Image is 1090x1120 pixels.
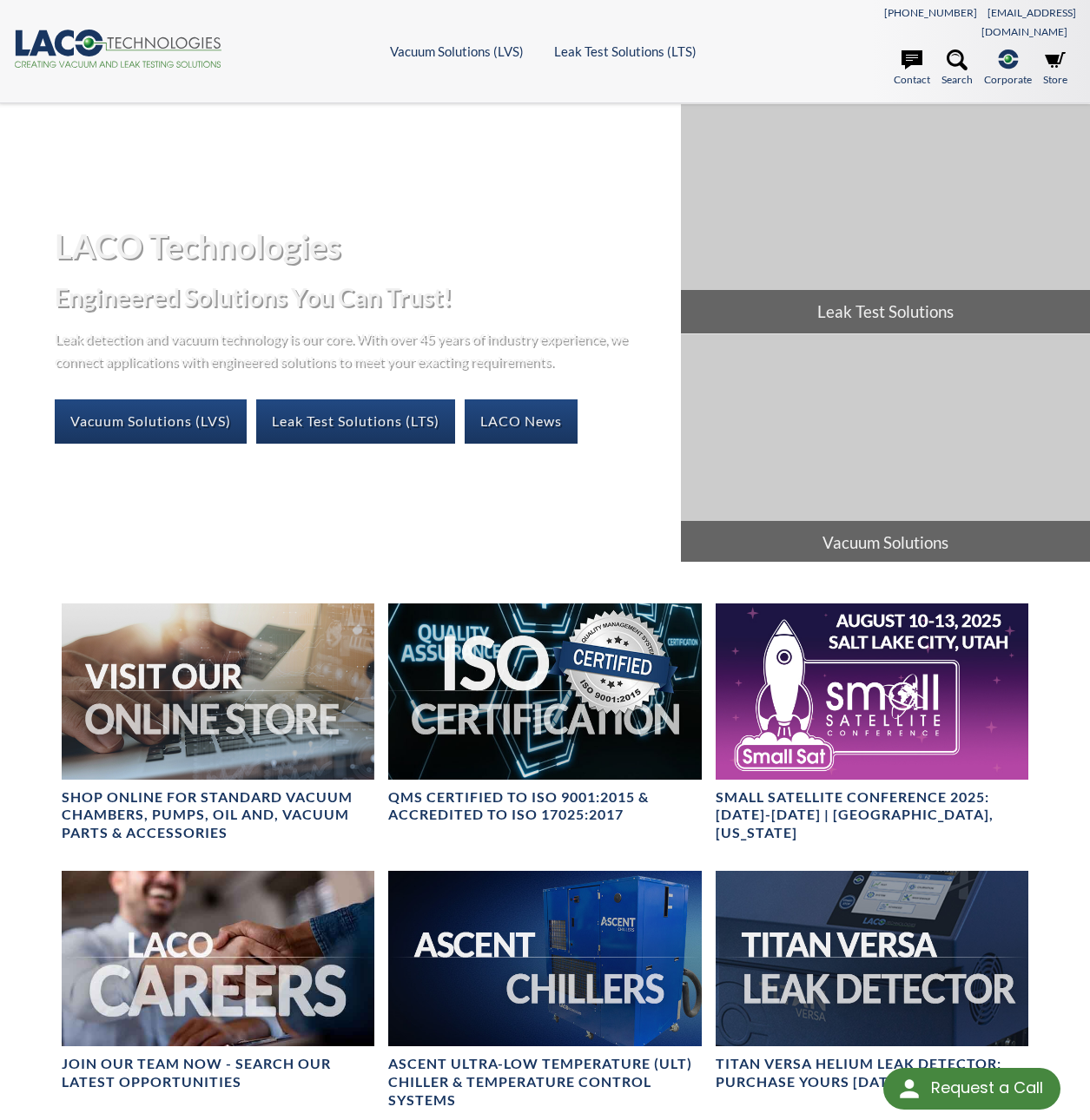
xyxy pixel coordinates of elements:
p: Leak detection and vacuum technology is our core. With over 45 years of industry experience, we c... [55,327,637,372]
span: Vacuum Solutions [681,521,1090,564]
span: Corporate [984,71,1032,88]
a: Leak Test Solutions (LTS) [554,43,697,59]
h4: QMS CERTIFIED to ISO 9001:2015 & Accredited to ISO 17025:2017 [388,788,701,825]
a: Contact [894,49,930,88]
h4: Small Satellite Conference 2025: [DATE]-[DATE] | [GEOGRAPHIC_DATA], [US_STATE] [716,788,1028,842]
div: Request a Call [883,1068,1060,1110]
a: Vacuum Solutions [681,334,1090,563]
a: [PHONE_NUMBER] [884,6,977,19]
a: Store [1043,49,1067,88]
a: Small Satellite Conference 2025: August 10-13 | Salt Lake City, UtahSmall Satellite Conference 20... [716,603,1028,842]
a: TITAN VERSA bannerTITAN VERSA Helium Leak Detector: Purchase Yours [DATE]! [716,871,1028,1091]
h4: Join our team now - SEARCH OUR LATEST OPPORTUNITIES [62,1055,374,1091]
h4: SHOP ONLINE FOR STANDARD VACUUM CHAMBERS, PUMPS, OIL AND, VACUUM PARTS & ACCESSORIES [62,788,374,842]
a: Visit Our Online Store headerSHOP ONLINE FOR STANDARD VACUUM CHAMBERS, PUMPS, OIL AND, VACUUM PAR... [62,603,374,842]
a: LACO News [465,399,578,443]
span: Leak Test Solutions [681,290,1090,333]
img: round button [895,1075,923,1103]
a: Leak Test Solutions (LTS) [256,399,455,443]
a: ISO Certification headerQMS CERTIFIED to ISO 9001:2015 & Accredited to ISO 17025:2017 [388,603,701,824]
a: Vacuum Solutions (LVS) [55,399,247,443]
h4: Ascent Ultra-Low Temperature (ULT) Chiller & Temperature Control Systems [388,1055,701,1109]
a: Leak Test Solutions [681,104,1090,333]
a: Search [941,49,973,88]
h2: Engineered Solutions You Can Trust! [55,281,668,313]
div: Request a Call [931,1068,1043,1108]
a: Ascent Chiller ImageAscent Ultra-Low Temperature (ULT) Chiller & Temperature Control Systems [388,871,701,1110]
h1: LACO Technologies [55,225,668,267]
a: Join our team now - SEARCH OUR LATEST OPPORTUNITIES [62,871,374,1091]
a: Vacuum Solutions (LVS) [390,43,524,59]
h4: TITAN VERSA Helium Leak Detector: Purchase Yours [DATE]! [716,1055,1028,1091]
a: [EMAIL_ADDRESS][DOMAIN_NAME] [981,6,1076,38]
